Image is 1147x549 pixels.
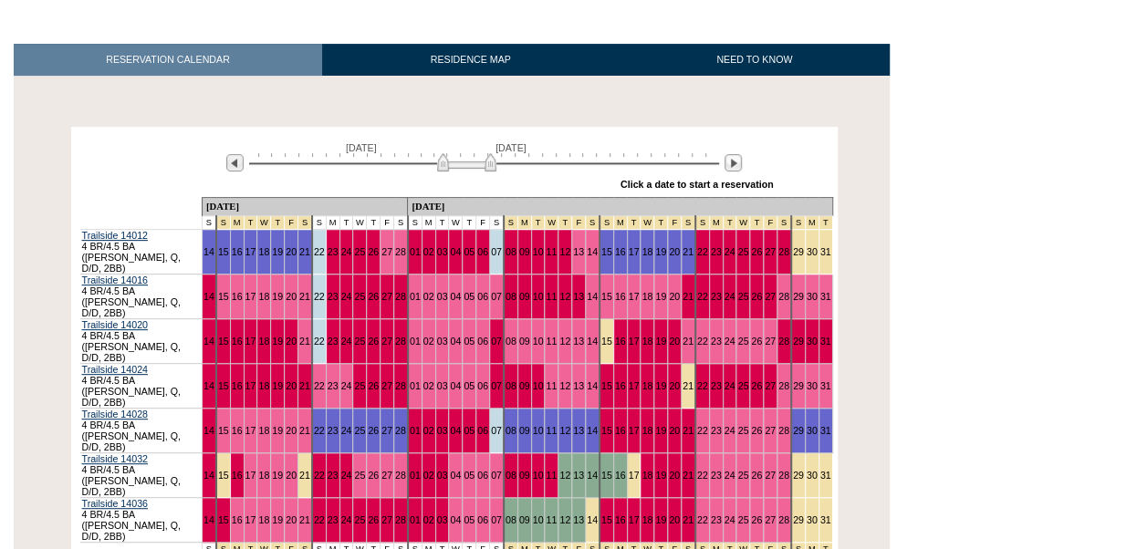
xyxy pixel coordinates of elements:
[328,425,339,436] a: 23
[314,291,325,302] a: 22
[341,514,352,525] a: 24
[82,364,148,375] a: Trailside 14024
[601,380,612,391] a: 15
[615,336,626,347] a: 16
[299,336,310,347] a: 21
[778,470,789,481] a: 28
[711,425,722,436] a: 23
[711,470,722,481] a: 23
[587,380,598,391] a: 14
[737,291,748,302] a: 25
[218,514,229,525] a: 15
[519,336,530,347] a: 09
[793,336,804,347] a: 29
[410,425,421,436] a: 01
[368,380,379,391] a: 26
[629,246,640,257] a: 17
[232,514,243,525] a: 16
[751,470,762,481] a: 26
[559,291,570,302] a: 12
[341,336,352,347] a: 24
[258,514,269,525] a: 18
[629,470,640,481] a: 17
[299,425,310,436] a: 21
[341,380,352,391] a: 24
[559,470,570,481] a: 12
[641,425,652,436] a: 18
[381,470,392,481] a: 27
[437,380,448,391] a: 03
[232,291,243,302] a: 16
[299,246,310,257] a: 21
[669,380,680,391] a: 20
[272,470,283,481] a: 19
[314,380,325,391] a: 22
[491,246,502,257] a: 07
[533,470,544,481] a: 10
[368,470,379,481] a: 26
[765,336,776,347] a: 27
[491,291,502,302] a: 07
[82,230,148,241] a: Trailside 14012
[506,336,516,347] a: 08
[641,336,652,347] a: 18
[669,291,680,302] a: 20
[533,380,544,391] a: 10
[725,246,735,257] a: 24
[601,291,612,302] a: 15
[697,246,708,257] a: 22
[226,154,244,171] img: Previous
[218,425,229,436] a: 15
[573,380,584,391] a: 13
[423,425,434,436] a: 02
[697,470,708,481] a: 22
[314,246,325,257] a: 22
[328,514,339,525] a: 23
[328,380,339,391] a: 23
[533,291,544,302] a: 10
[272,246,283,257] a: 19
[533,246,544,257] a: 10
[546,425,557,436] a: 11
[807,380,818,391] a: 30
[506,246,516,257] a: 08
[506,425,516,436] a: 08
[328,336,339,347] a: 23
[573,336,584,347] a: 13
[218,380,229,391] a: 15
[381,336,392,347] a: 27
[423,291,434,302] a: 02
[683,470,693,481] a: 21
[395,336,406,347] a: 28
[669,336,680,347] a: 20
[615,246,626,257] a: 16
[286,514,297,525] a: 20
[641,380,652,391] a: 18
[477,380,488,391] a: 06
[751,336,762,347] a: 26
[437,291,448,302] a: 03
[381,291,392,302] a: 27
[737,470,748,481] a: 25
[793,425,804,436] a: 29
[601,425,612,436] a: 15
[711,380,722,391] a: 23
[286,425,297,436] a: 20
[477,470,488,481] a: 06
[683,246,693,257] a: 21
[410,380,421,391] a: 01
[341,291,352,302] a: 24
[533,425,544,436] a: 10
[793,470,804,481] a: 29
[450,246,461,257] a: 04
[314,425,325,436] a: 22
[765,380,776,391] a: 27
[765,246,776,257] a: 27
[82,409,148,420] a: Trailside 14028
[533,336,544,347] a: 10
[711,246,722,257] a: 23
[765,425,776,436] a: 27
[354,514,365,525] a: 25
[683,380,693,391] a: 21
[354,246,365,257] a: 25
